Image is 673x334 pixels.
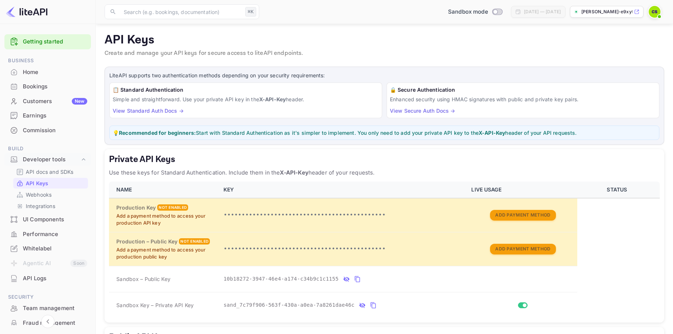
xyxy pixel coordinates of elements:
[26,168,74,176] p: API docs and SDKs
[13,166,88,177] div: API docs and SDKs
[26,202,55,210] p: Integrations
[445,8,505,16] div: Switch to Production mode
[390,86,656,94] h6: 🔒 Secure Authentication
[280,169,308,176] strong: X-API-Key
[390,95,656,103] p: Enhanced security using HMAC signatures with public and private key pairs.
[4,94,91,108] a: CustomersNew
[113,108,184,114] a: View Standard Auth Docs →
[116,204,156,212] h6: Production Key
[23,155,80,164] div: Developer tools
[23,319,87,327] div: Fraud management
[116,212,215,227] p: Add a payment method to access your production API key
[23,97,87,106] div: Customers
[4,227,91,241] a: Performance
[4,80,91,93] a: Bookings
[490,211,556,218] a: Add Payment Method
[490,210,556,221] button: Add Payment Method
[23,215,87,224] div: UI Components
[16,191,85,198] a: Webhooks
[4,153,91,166] div: Developer tools
[581,8,633,15] p: [PERSON_NAME]-e9xyf.nui...
[109,154,660,165] h5: Private API Keys
[4,242,91,255] a: Whitelabel
[223,211,462,219] p: •••••••••••••••••••••••••••••••••••••••••••••
[219,182,467,198] th: KEY
[119,4,242,19] input: Search (e.g. bookings, documentation)
[4,271,91,286] div: API Logs
[26,179,48,187] p: API Keys
[490,245,556,252] a: Add Payment Method
[23,68,87,77] div: Home
[223,245,462,253] p: •••••••••••••••••••••••••••••••••••••••••••••
[105,33,664,48] p: API Keys
[4,94,91,109] div: CustomersNew
[23,274,87,283] div: API Logs
[4,123,91,137] a: Commission
[4,301,91,315] a: Team management
[109,71,659,80] p: LiteAPI supports two authentication methods depending on your security requirements:
[4,34,91,49] div: Getting started
[16,179,85,187] a: API Keys
[16,202,85,210] a: Integrations
[4,293,91,301] span: Security
[113,86,379,94] h6: 📋 Standard Authentication
[259,96,286,102] strong: X-API-Key
[4,57,91,65] span: Business
[4,227,91,242] div: Performance
[4,109,91,122] a: Earnings
[13,178,88,189] div: API Keys
[4,109,91,123] div: Earnings
[179,238,210,245] div: Not enabled
[4,65,91,80] div: Home
[4,145,91,153] span: Build
[26,191,52,198] p: Webhooks
[23,126,87,135] div: Commission
[4,271,91,285] a: API Logs
[448,8,488,16] span: Sandbox mode
[223,301,355,309] span: sand_7c79f906-563f-430a-a0ea-7a8261dae46c
[6,6,47,18] img: LiteAPI logo
[16,168,85,176] a: API docs and SDKs
[4,80,91,94] div: Bookings
[105,49,664,58] p: Create and manage your API keys for secure access to liteAPI endpoints.
[23,304,87,313] div: Team management
[13,189,88,200] div: Webhooks
[479,130,505,136] strong: X-API-Key
[157,204,188,211] div: Not enabled
[23,38,87,46] a: Getting started
[23,82,87,91] div: Bookings
[4,123,91,138] div: Commission
[72,98,87,105] div: New
[577,182,660,198] th: STATUS
[113,95,379,103] p: Simple and straightforward. Use your private API key in the header.
[23,230,87,239] div: Performance
[490,244,556,254] button: Add Payment Method
[23,112,87,120] div: Earnings
[23,245,87,253] div: Whitelabel
[649,6,660,18] img: Colin Seaman
[223,275,338,283] span: 10b18272-3947-46e4-a174-c34b9c1c1155
[109,182,660,318] table: private api keys table
[119,130,196,136] strong: Recommended for beginners:
[390,108,455,114] a: View Secure Auth Docs →
[113,129,656,137] p: 💡 Start with Standard Authentication as it's simpler to implement. You only need to add your priv...
[116,275,170,283] span: Sandbox – Public Key
[4,301,91,316] div: Team management
[4,65,91,79] a: Home
[41,315,54,328] button: Collapse navigation
[116,238,177,246] h6: Production – Public Key
[109,182,219,198] th: NAME
[467,182,577,198] th: LIVE USAGE
[524,8,561,15] div: [DATE] — [DATE]
[116,302,194,308] span: Sandbox Key – Private API Key
[116,246,215,261] p: Add a payment method to access your production public key
[4,212,91,226] a: UI Components
[109,168,660,177] p: Use these keys for Standard Authentication. Include them in the header of your requests.
[4,242,91,256] div: Whitelabel
[4,316,91,330] a: Fraud management
[13,201,88,211] div: Integrations
[245,7,256,17] div: ⌘K
[4,212,91,227] div: UI Components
